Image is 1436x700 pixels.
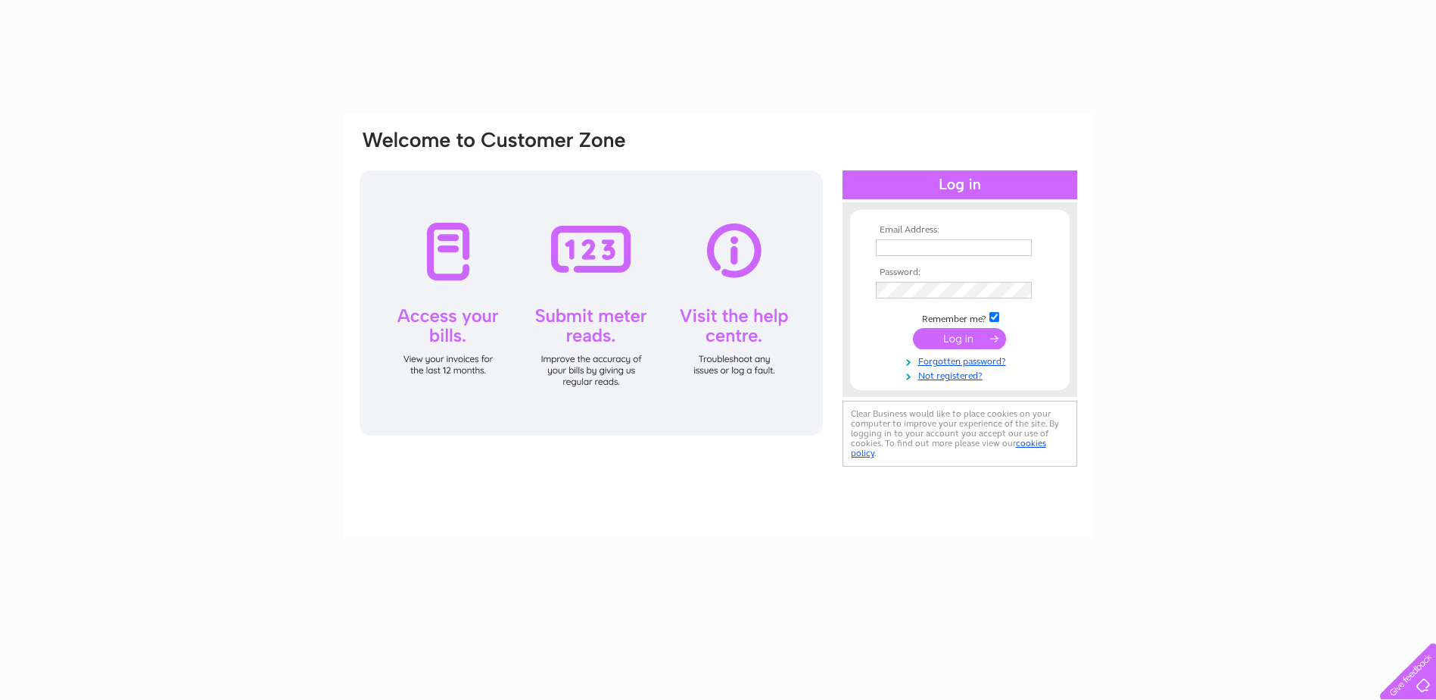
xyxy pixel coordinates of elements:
[872,310,1048,325] td: Remember me?
[876,367,1048,382] a: Not registered?
[876,353,1048,367] a: Forgotten password?
[843,401,1077,467] div: Clear Business would like to place cookies on your computer to improve your experience of the sit...
[851,438,1046,458] a: cookies policy
[913,328,1006,349] input: Submit
[872,267,1048,278] th: Password:
[872,225,1048,236] th: Email Address:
